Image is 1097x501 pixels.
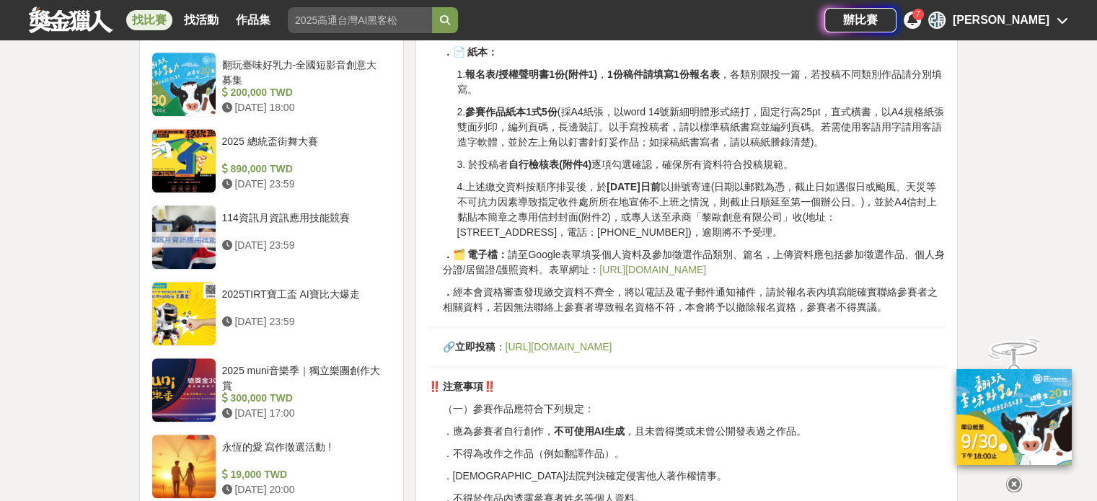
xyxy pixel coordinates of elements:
[457,157,946,172] p: 3. 於投稿者 逐項勾選確認，確保所有資料符合投稿規範。
[465,106,558,118] strong: 參賽作品紙本1式5份
[442,469,946,484] p: ．[DEMOGRAPHIC_DATA]法院判決確定侵害他人著作權情事。
[824,8,896,32] a: 辦比賽
[442,46,498,58] strong: ．📄 紙本：
[457,67,946,97] p: 1. ， ，各類別限投一篇，若投稿不同類別作品請分別填寫。
[442,285,946,315] p: 經本會資格審查發現繳交資料不齊全，將以電話及電子郵件通知補件，請於報名表內填寫能確實聯絡參賽者之相關資料，若因無法聯絡上參賽者導致報名資格不符，本會將予以撤除報名資格，參賽者不得異議。
[151,52,392,117] a: 翻玩臺味好乳力-全國短影音創意大募集 200,000 TWD [DATE] 18:00
[230,10,276,30] a: 作品集
[928,12,946,29] div: 張
[151,358,392,422] a: 2025 muni音樂季｜獨立樂團創作大賞 300,000 TWD [DATE] 17:00
[222,467,387,482] div: 19,000 TWD
[222,177,387,192] div: [DATE] 23:59
[442,286,452,298] strong: ．
[956,369,1072,465] img: ff197300-f8ee-455f-a0ae-06a3645bc375.jpg
[222,363,387,391] div: 2025 muni音樂季｜獨立樂團創作大賞
[607,68,720,80] strong: 1份稿件請填寫1份報名表
[442,249,508,260] strong: ．🗂️ 電子檔：
[222,314,387,329] div: [DATE] 23:59
[222,210,387,238] div: 114資訊月資訊應用技能競賽
[151,128,392,193] a: 2025 總統盃街舞大賽 890,000 TWD [DATE] 23:59
[442,446,946,461] p: ．不得為改作之作品（例如翻譯作品）。
[222,161,387,177] div: 890,000 TWD
[288,7,432,33] input: 2025高通台灣AI黑客松
[178,10,224,30] a: 找活動
[442,424,946,439] p: ．應為參賽者自行創作， ，且未曾得獎或未曾公開發表過之作品。
[454,341,495,353] strong: 立即投稿
[222,85,387,100] div: 200,000 TWD
[222,287,387,314] div: 2025TIRT寶工盃 AI寶比大爆走
[953,12,1049,29] div: [PERSON_NAME]
[222,100,387,115] div: [DATE] 18:00
[222,440,387,467] div: 永恆的愛 寫作徵選活動 !
[442,247,946,278] p: 請至Google表單填妥個人資料及參加徵選作品類別、篇名，上傳資料應包括參加徵選作品、個人身分證/居留證/護照資料。表單網址：
[151,434,392,499] a: 永恆的愛 寫作徵選活動 ! 19,000 TWD [DATE] 20:00
[508,159,591,170] strong: 自行檢核表(附件4)
[457,105,946,150] p: 2. (採A4紙張，以word 14號新細明體形式繕打，固定行高25pt，直式橫書，以A4規格紙張雙面列印，編列頁碼，長邊裝訂。以手寫投稿者，請以標準稿紙書寫並編列頁碼。若需使用客語用字請用客語...
[495,341,505,353] span: ：
[442,402,946,417] p: （一）參賽作品應符合下列規定：
[151,281,392,346] a: 2025TIRT寶工盃 AI寶比大爆走 [DATE] 23:59
[916,10,920,18] span: 7
[222,482,387,497] div: [DATE] 20:00
[457,179,946,240] p: 4.上述繳交資料按順序排妥後，於 以掛號寄達(日期以郵戳為憑，截止日如遇假日或颱風、天災等不可抗力因素導致指定收件處所所在地宣佈不上班之情況，則截止日順延至第一個辦公日。)，並於A4信封上黏貼本...
[442,341,454,353] span: 🔗
[151,205,392,270] a: 114資訊月資訊應用技能競賽 [DATE] 23:59
[505,341,612,353] a: [URL][DOMAIN_NAME]
[222,58,387,85] div: 翻玩臺味好乳力-全國短影音創意大募集
[222,406,387,421] div: [DATE] 17:00
[126,10,172,30] a: 找比賽
[599,264,706,275] a: [URL][DOMAIN_NAME]
[222,391,387,406] div: 300,000 TWD
[553,425,624,437] strong: 不可使用AI生成
[607,181,660,192] strong: [DATE]日前
[465,68,597,80] strong: 報名表/授權聲明書1份(附件1)
[222,238,387,253] div: [DATE] 23:59
[428,381,495,392] strong: ‼️ 注意事項‼️
[222,134,387,161] div: 2025 總統盃街舞大賽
